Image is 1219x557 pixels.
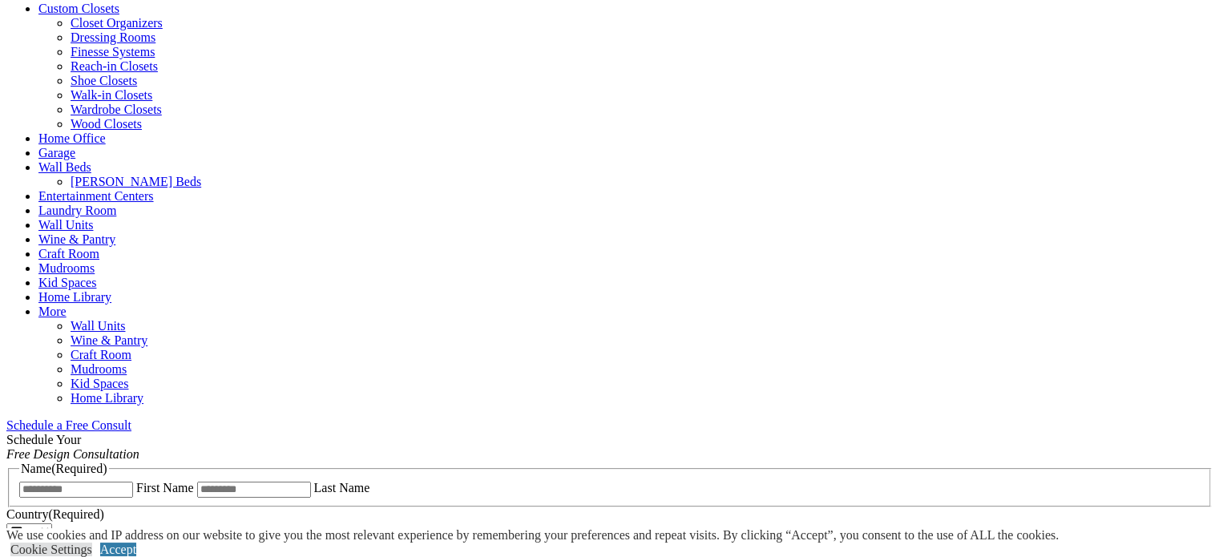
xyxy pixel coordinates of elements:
a: More menu text will display only on big screen [38,305,67,318]
a: Finesse Systems [71,45,155,59]
a: Home Library [38,290,111,304]
a: [PERSON_NAME] Beds [71,175,201,188]
span: (Required) [51,462,107,475]
a: Wall Beds [38,160,91,174]
label: Country [6,507,104,521]
span: Schedule Your [6,433,139,461]
a: Wood Closets [71,117,142,131]
a: Home Library [71,391,143,405]
a: Schedule a Free Consult (opens a dropdown menu) [6,418,131,432]
a: Cookie Settings [10,543,92,556]
label: Last Name [314,481,370,494]
a: Mudrooms [71,362,127,376]
label: First Name [136,481,194,494]
legend: Name [19,462,109,476]
a: Wardrobe Closets [71,103,162,116]
a: Shoe Closets [71,74,137,87]
a: Garage [38,146,75,159]
a: Wine & Pantry [38,232,115,246]
a: Wall Units [38,218,93,232]
a: Wall Units [71,319,125,333]
a: Laundry Room [38,204,116,217]
a: Home Office [38,131,106,145]
a: Walk-in Closets [71,88,152,102]
a: Entertainment Centers [38,189,154,203]
a: Custom Closets [38,2,119,15]
div: We use cookies and IP address on our website to give you the most relevant experience by remember... [6,528,1059,543]
a: Accept [100,543,136,556]
a: Craft Room [71,348,131,361]
a: Kid Spaces [71,377,128,390]
a: Reach-in Closets [71,59,158,73]
em: Free Design Consultation [6,447,139,461]
a: Craft Room [38,247,99,260]
a: Dressing Rooms [71,30,155,44]
a: Kid Spaces [38,276,96,289]
a: Mudrooms [38,261,95,275]
a: Wine & Pantry [71,333,147,347]
span: (Required) [48,507,103,521]
a: Closet Organizers [71,16,163,30]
